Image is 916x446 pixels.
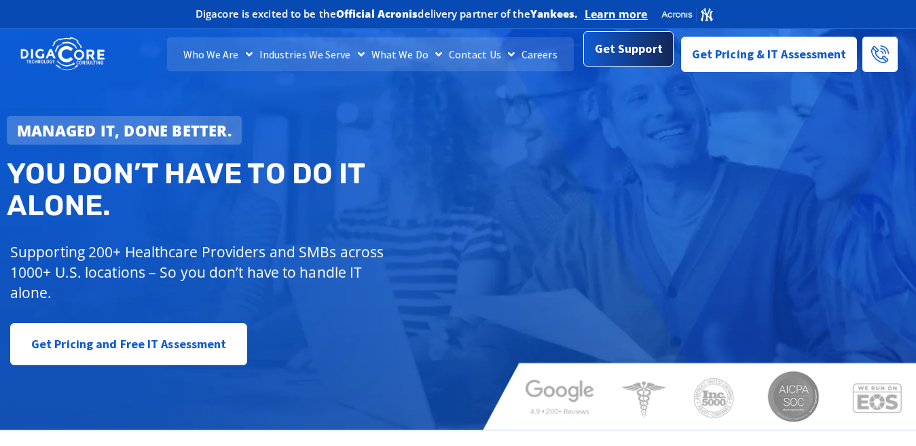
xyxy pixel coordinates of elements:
img: DigaCore Technology Consulting [20,36,105,73]
a: Get Pricing and Free IT Assessment [10,323,247,365]
a: Careers [518,37,561,71]
h2: Digacore is excited to be the delivery partner of the [196,9,578,19]
p: Supporting 200+ Healthcare Providers and SMBs across 1000+ U.S. locations – So you don’t have to ... [10,242,385,303]
span: Get Pricing and Free IT Assessment [31,331,226,358]
a: Learn more [585,7,648,21]
a: Industries We Serve [256,37,368,71]
span: Get Pricing & IT Assessment [692,41,847,68]
a: Get Pricing & IT Assessment [681,37,858,72]
strong: Managed IT, done better. [17,120,232,141]
a: Who We Are [180,37,256,71]
h2: You don’t have to do IT alone. [7,158,469,221]
a: Managed IT, done better. [7,116,242,145]
b: Official Acronis [336,7,418,20]
a: Contact Us [445,37,518,71]
span: Get Support [595,35,663,62]
img: Acronis [661,7,714,22]
b: Yankees. [530,7,578,20]
nav: Menu [167,37,574,71]
a: Get Support [583,31,674,67]
a: What We Do [368,37,445,71]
